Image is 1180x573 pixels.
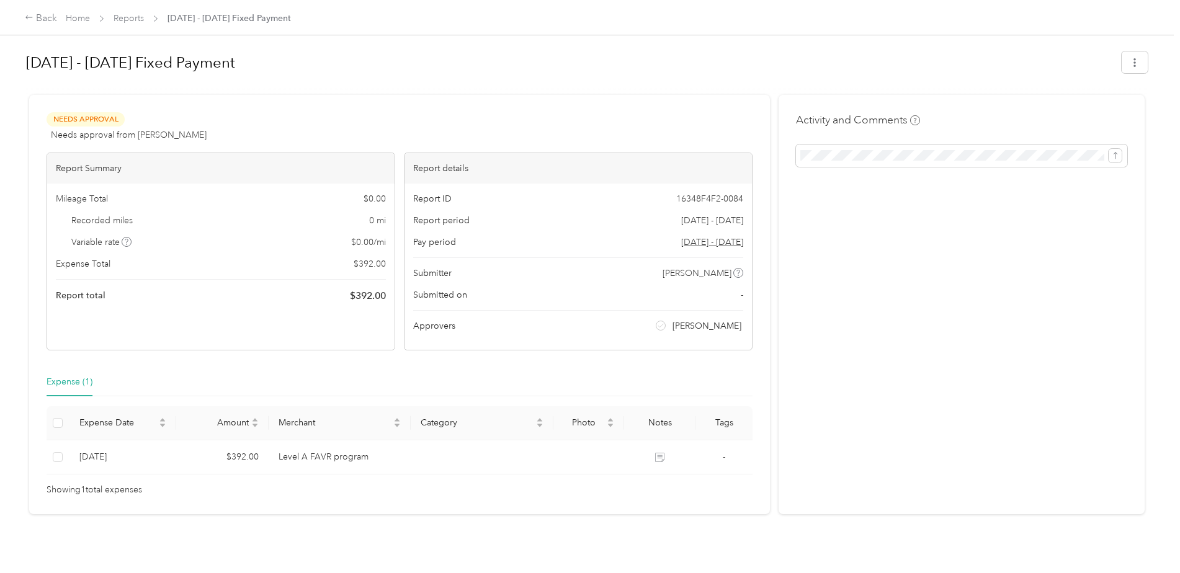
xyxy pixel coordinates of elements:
td: - [695,440,753,474]
span: Recorded miles [71,214,133,227]
h4: Activity and Comments [796,112,920,128]
span: caret-down [607,422,614,429]
span: 0 mi [369,214,386,227]
span: - [741,288,743,301]
span: Go to pay period [681,236,743,249]
span: $ 0.00 / mi [351,236,386,249]
span: caret-down [393,422,401,429]
span: [PERSON_NAME] [673,319,741,332]
td: 10-2-2025 [69,440,176,474]
span: - [723,451,725,462]
span: Report ID [413,192,452,205]
span: Report total [56,289,105,302]
span: Expense Date [79,417,156,428]
span: caret-up [607,416,614,424]
th: Merchant [269,406,411,440]
span: caret-up [159,416,166,424]
span: Approvers [413,319,455,332]
span: caret-down [159,422,166,429]
span: $ 392.00 [350,288,386,303]
span: Merchant [279,417,391,428]
td: $392.00 [176,440,269,474]
div: Tags [705,417,743,428]
span: [DATE] - [DATE] Fixed Payment [168,12,291,25]
span: Amount [186,417,249,428]
th: Amount [176,406,269,440]
span: [DATE] - [DATE] [681,214,743,227]
span: 16348F4F2-0084 [676,192,743,205]
span: $ 392.00 [354,257,386,270]
th: Photo [553,406,625,440]
span: Expense Total [56,257,110,270]
span: Mileage Total [56,192,108,205]
td: Level A FAVR program [269,440,411,474]
a: Home [66,13,90,24]
th: Category [411,406,553,440]
span: Variable rate [71,236,132,249]
span: caret-up [536,416,543,424]
span: Submitted on [413,288,467,301]
th: Expense Date [69,406,176,440]
span: Submitter [413,267,452,280]
span: Needs approval from [PERSON_NAME] [51,128,207,141]
span: $ 0.00 [364,192,386,205]
span: Category [421,417,533,428]
div: Back [25,11,57,26]
span: caret-down [536,422,543,429]
span: caret-down [251,422,259,429]
span: Photo [563,417,605,428]
span: caret-up [251,416,259,424]
div: Report details [405,153,752,184]
div: Expense (1) [47,375,92,389]
h1: Oct 1 - 31, 2025 Fixed Payment [26,48,1113,78]
div: Report Summary [47,153,395,184]
span: Showing 1 total expenses [47,483,142,497]
span: Needs Approval [47,112,125,127]
span: Report period [413,214,470,227]
iframe: Everlance-gr Chat Button Frame [1111,504,1180,573]
span: caret-up [393,416,401,424]
th: Notes [624,406,695,440]
a: Reports [114,13,144,24]
span: [PERSON_NAME] [663,267,731,280]
th: Tags [695,406,753,440]
span: Pay period [413,236,456,249]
